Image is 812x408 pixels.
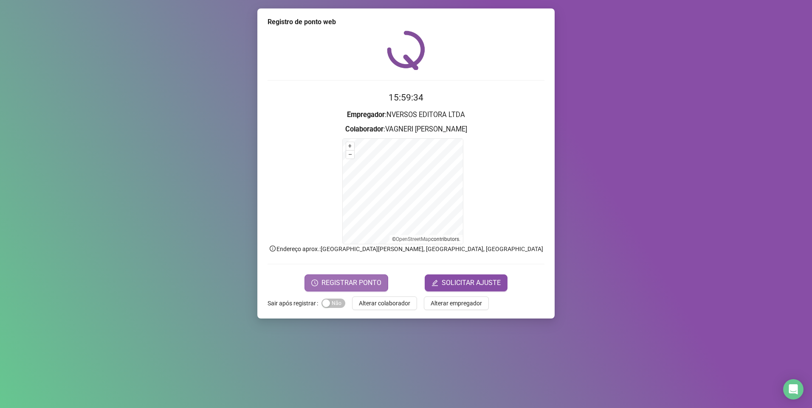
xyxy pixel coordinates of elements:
a: OpenStreetMap [396,236,431,242]
button: – [346,151,354,159]
li: © contributors. [392,236,460,242]
h3: : NVERSOS EDITORA LTDA [268,109,544,120]
span: edit [431,279,438,286]
time: 15:59:34 [389,92,423,103]
label: Sair após registrar [268,296,321,310]
button: Alterar colaborador [352,296,417,310]
button: REGISTRAR PONTO [304,274,388,291]
img: QRPoint [387,31,425,70]
p: Endereço aprox. : [GEOGRAPHIC_DATA][PERSON_NAME], [GEOGRAPHIC_DATA], [GEOGRAPHIC_DATA] [268,244,544,254]
div: Open Intercom Messenger [783,379,804,400]
span: SOLICITAR AJUSTE [442,278,501,288]
strong: Colaborador [345,125,383,133]
span: clock-circle [311,279,318,286]
span: Alterar empregador [431,299,482,308]
button: editSOLICITAR AJUSTE [425,274,508,291]
span: info-circle [269,245,276,252]
span: REGISTRAR PONTO [321,278,381,288]
h3: : VAGNERI [PERSON_NAME] [268,124,544,135]
strong: Empregador [347,111,385,119]
button: Alterar empregador [424,296,489,310]
div: Registro de ponto web [268,17,544,27]
span: Alterar colaborador [359,299,410,308]
button: + [346,142,354,150]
